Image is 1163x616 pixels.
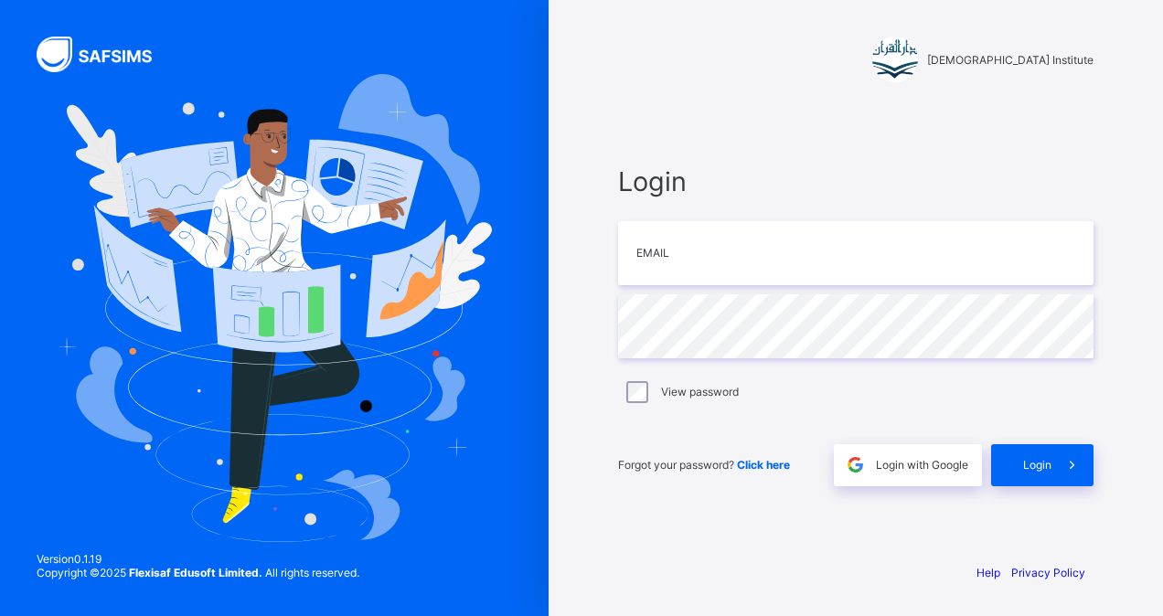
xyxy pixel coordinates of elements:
strong: Flexisaf Edusoft Limited. [129,566,262,579]
span: Version 0.1.19 [37,552,359,566]
a: Click here [737,458,790,472]
span: Copyright © 2025 All rights reserved. [37,566,359,579]
span: Login [618,165,1094,197]
img: SAFSIMS Logo [37,37,174,72]
a: Help [976,566,1000,579]
label: View password [661,385,739,398]
img: Hero Image [57,74,492,542]
a: Privacy Policy [1011,566,1085,579]
span: [DEMOGRAPHIC_DATA] Institute [927,53,1094,67]
span: Login with Google [876,458,968,472]
span: Forgot your password? [618,458,790,472]
img: google.396cfc9801f0270233282035f929180a.svg [845,454,866,475]
span: Login [1023,458,1051,472]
